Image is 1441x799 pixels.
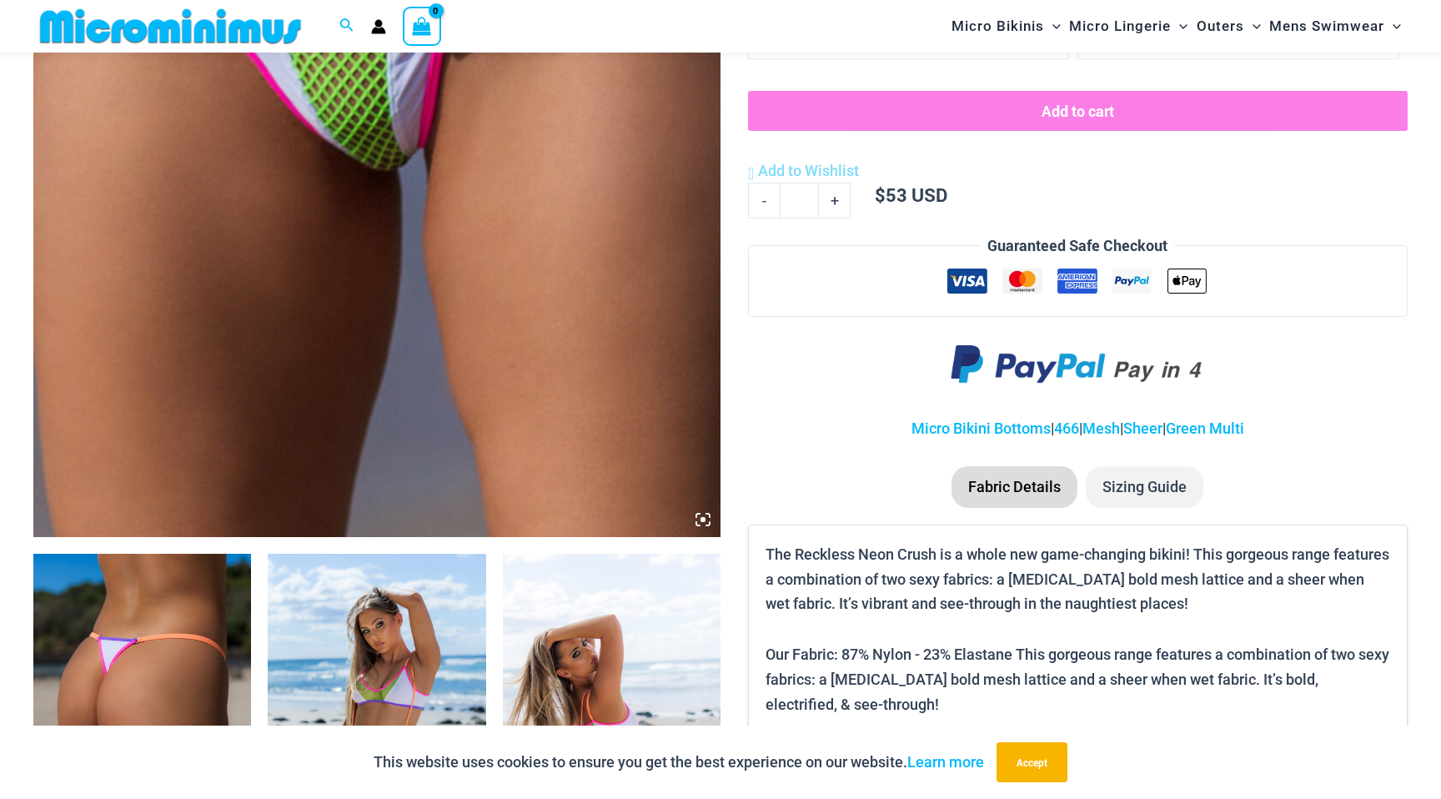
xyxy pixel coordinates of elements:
span: Micro Lingerie [1069,5,1171,48]
a: Micro BikinisMenu ToggleMenu Toggle [947,5,1065,48]
a: Search icon link [339,16,354,37]
a: Mesh [1082,420,1120,437]
span: Menu Toggle [1044,5,1061,48]
p: The Reckless Neon Crush is a whole new game-changing bikini! This gorgeous range features a combi... [766,542,1390,616]
bdi: 53 USD [875,183,947,207]
span: Menu Toggle [1384,5,1401,48]
span: $ [875,183,886,207]
a: + [819,183,851,218]
img: MM SHOP LOGO FLAT [33,8,308,45]
legend: Guaranteed Safe Checkout [981,234,1174,259]
a: Micro LingerieMenu ToggleMenu Toggle [1065,5,1192,48]
li: Sizing Guide [1086,466,1203,508]
button: Accept [997,742,1067,782]
a: Multi [1209,420,1244,437]
p: This website uses cookies to ensure you get the best experience on our website. [374,750,984,775]
p: Our Fabric: 87% Nylon - 23% Elastane This gorgeous range features a combination of two sexy fabri... [766,642,1390,716]
span: Menu Toggle [1171,5,1187,48]
a: - [748,183,780,218]
li: Fabric Details [951,466,1077,508]
a: Add to Wishlist [748,158,859,183]
a: Sheer [1123,420,1162,437]
span: Micro Bikinis [951,5,1044,48]
button: Add to cart [748,91,1408,131]
p: | | | | [748,416,1408,441]
a: Learn more [907,753,984,771]
span: Menu Toggle [1244,5,1261,48]
a: OutersMenu ToggleMenu Toggle [1192,5,1265,48]
a: Mens SwimwearMenu ToggleMenu Toggle [1265,5,1405,48]
a: Micro Bikini Bottoms [911,420,1051,437]
span: Mens Swimwear [1269,5,1384,48]
a: 466 [1054,420,1079,437]
a: View Shopping Cart, empty [403,7,441,45]
a: Green [1166,420,1206,437]
a: Account icon link [371,19,386,34]
span: Outers [1197,5,1244,48]
span: Add to Wishlist [758,162,859,179]
input: Product quantity [780,183,819,218]
nav: Site Navigation [945,3,1408,50]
